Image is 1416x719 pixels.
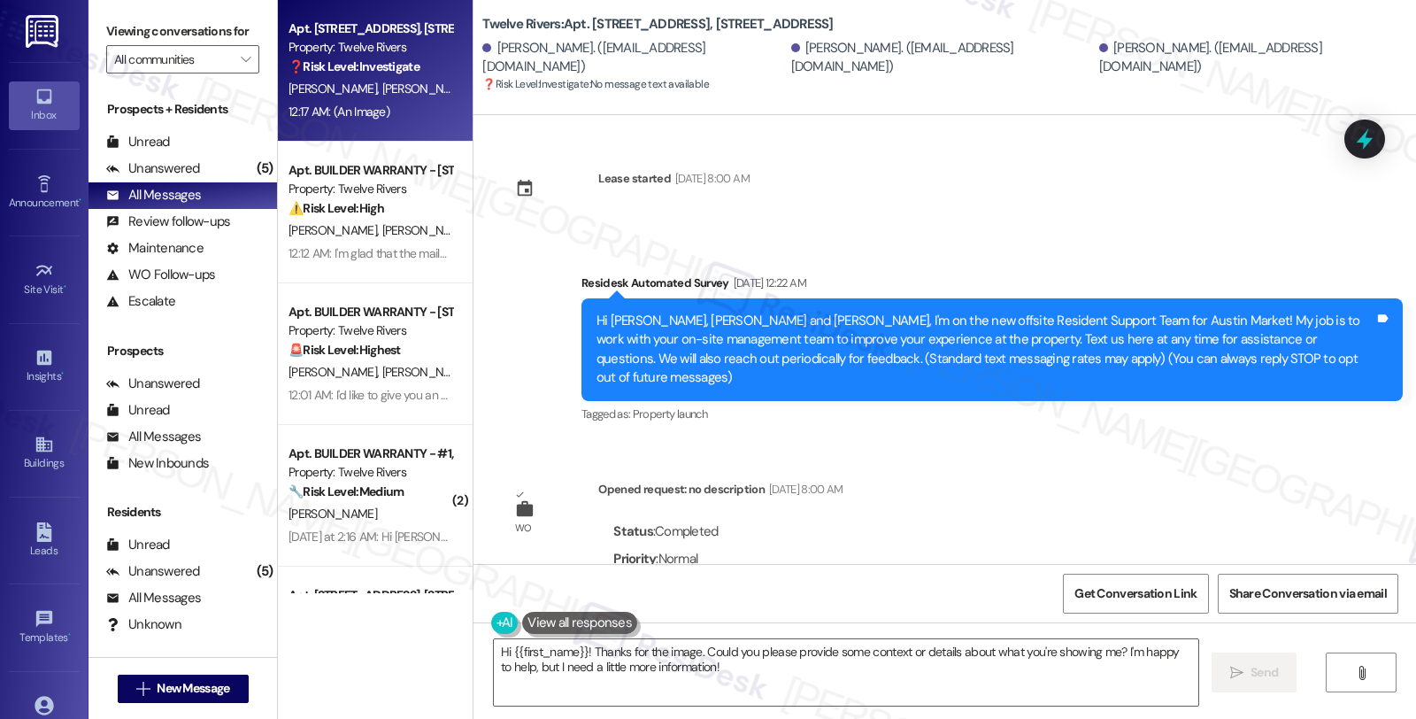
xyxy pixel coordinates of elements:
[106,589,201,607] div: All Messages
[581,274,1403,298] div: Residesk Automated Survey
[382,81,476,97] span: [PERSON_NAME]
[106,454,209,473] div: New Inbounds
[1230,666,1243,680] i: 
[791,39,1095,77] div: [PERSON_NAME]. ([EMAIL_ADDRESS][DOMAIN_NAME])
[482,77,589,91] strong: ❓ Risk Level: Investigate
[61,367,64,380] span: •
[289,104,389,120] div: 12:17 AM: (An Image)
[289,445,452,463] div: Apt. BUILDER WARRANTY - #1, BUILDER WARRANTY - [STREET_ADDRESS]
[382,364,471,380] span: [PERSON_NAME]
[289,303,452,321] div: Apt. BUILDER WARRANTY - [STREET_ADDRESS]
[9,81,80,129] a: Inbox
[596,312,1374,388] div: Hi [PERSON_NAME], [PERSON_NAME] and [PERSON_NAME], I'm on the new offsite Resident Support Team f...
[252,558,278,585] div: (5)
[598,480,843,505] div: Opened request: no description
[613,545,728,573] div: : Normal
[382,222,476,238] span: [PERSON_NAME]
[1218,574,1398,614] button: Share Conversation via email
[613,518,728,545] div: : Completed
[26,15,62,48] img: ResiDesk Logo
[252,155,278,182] div: (5)
[106,292,175,311] div: Escalate
[114,45,231,73] input: All communities
[289,364,382,380] span: [PERSON_NAME]
[613,522,653,540] b: Status
[765,480,843,499] div: [DATE] 8:00 AM
[106,18,259,45] label: Viewing conversations for
[106,375,200,393] div: Unanswered
[289,506,377,522] span: [PERSON_NAME]
[9,343,80,390] a: Insights •
[9,604,80,652] a: Templates •
[482,75,709,94] span: : No message text available
[136,682,150,696] i: 
[289,58,419,74] strong: ❓ Risk Level: Investigate
[289,222,382,238] span: [PERSON_NAME]
[118,675,249,703] button: New Message
[1099,39,1403,77] div: [PERSON_NAME]. ([EMAIL_ADDRESS][DOMAIN_NAME])
[241,52,250,66] i: 
[157,679,229,698] span: New Message
[1063,574,1208,614] button: Get Conversation Link
[1074,584,1197,603] span: Get Conversation Link
[482,39,786,77] div: [PERSON_NAME]. ([EMAIL_ADDRESS][DOMAIN_NAME])
[1212,653,1297,692] button: Send
[289,483,404,499] strong: 🔧 Risk Level: Medium
[289,387,1277,403] div: 12:01 AM: I'd like to give you an update. Please know that we have assigned a vendor, King [PERSO...
[106,401,170,420] div: Unread
[9,517,80,565] a: Leads
[106,562,200,581] div: Unanswered
[64,281,66,293] span: •
[1251,663,1278,682] span: Send
[79,194,81,206] span: •
[106,159,200,178] div: Unanswered
[9,256,80,304] a: Site Visit •
[633,406,707,421] span: Property launch
[613,550,656,568] b: Priority
[581,401,1403,427] div: Tagged as:
[106,615,181,634] div: Unknown
[671,169,750,188] div: [DATE] 8:00 AM
[106,186,201,205] div: All Messages
[106,133,170,151] div: Unread
[68,629,71,641] span: •
[1229,584,1387,603] span: Share Conversation via email
[289,38,452,57] div: Property: Twelve Rivers
[482,15,833,34] b: Twelve Rivers: Apt. [STREET_ADDRESS], [STREET_ADDRESS]
[106,536,170,554] div: Unread
[515,519,532,537] div: WO
[88,342,277,360] div: Prospects
[289,19,452,38] div: Apt. [STREET_ADDRESS], [STREET_ADDRESS]
[88,100,277,119] div: Prospects + Residents
[289,586,452,605] div: Apt. [STREET_ADDRESS], [STREET_ADDRESS]
[494,639,1198,706] textarea: Hi {{first_name}}! Thanks for the image. Could you please provide some context or details about w...
[9,429,80,477] a: Buildings
[289,200,384,216] strong: ⚠️ Risk Level: High
[289,81,382,97] span: [PERSON_NAME]
[289,321,452,340] div: Property: Twelve Rivers
[106,428,201,446] div: All Messages
[106,213,230,231] div: Review follow-ups
[598,169,671,188] div: Lease started
[1355,666,1368,680] i: 
[88,503,277,522] div: Residents
[289,161,452,180] div: Apt. BUILDER WARRANTY - [STREET_ADDRESS][GEOGRAPHIC_DATA][STREET_ADDRESS]
[289,463,452,482] div: Property: Twelve Rivers
[289,180,452,198] div: Property: Twelve Rivers
[106,266,215,284] div: WO Follow-ups
[729,274,806,292] div: [DATE] 12:22 AM
[289,342,401,358] strong: 🚨 Risk Level: Highest
[106,239,204,258] div: Maintenance
[289,529,606,545] div: [DATE] at 2:16 AM: Hi [PERSON_NAME]. I think it's working again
